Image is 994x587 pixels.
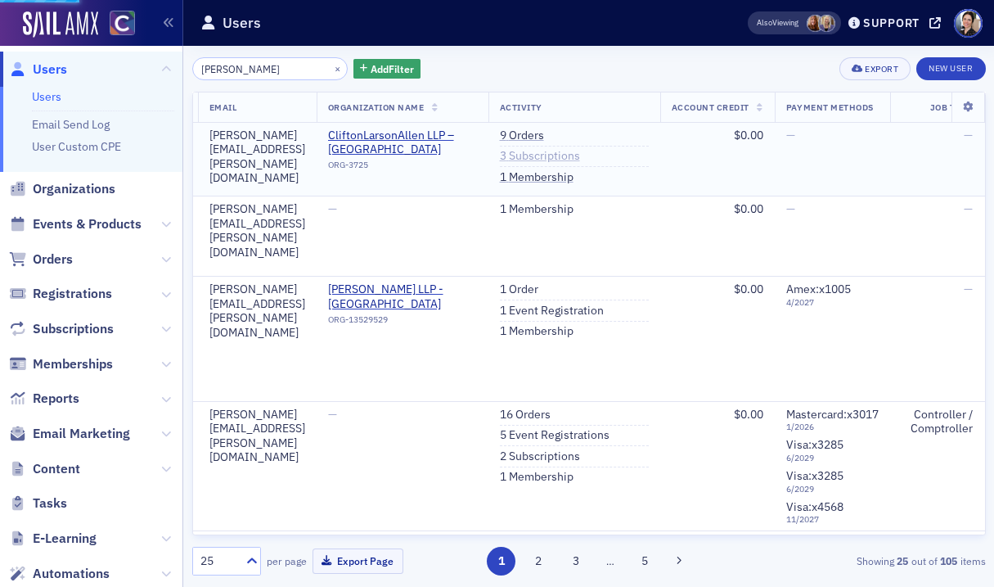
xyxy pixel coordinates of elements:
span: — [964,201,973,216]
h1: Users [223,13,261,33]
button: 1 [487,547,515,576]
a: [PERSON_NAME] LLP - [GEOGRAPHIC_DATA] [328,282,477,311]
span: Subscriptions [33,320,114,338]
span: — [964,128,973,142]
button: Export Page [313,549,403,574]
span: Reports [33,390,79,408]
span: Visa : x4568 [786,499,843,514]
div: [PERSON_NAME][EMAIL_ADDRESS][PERSON_NAME][DOMAIN_NAME] [209,408,305,465]
div: Showing out of items [732,553,985,568]
a: Automations [9,565,110,583]
strong: 105 [938,553,960,568]
label: per page [267,553,307,568]
span: Memberships [33,355,113,373]
span: — [786,201,795,216]
span: Registrations [33,285,112,303]
span: E-Learning [33,530,97,548]
span: $0.00 [734,407,763,422]
a: E-Learning [9,530,97,548]
a: 1 Membership [500,170,573,185]
a: New User [916,57,985,80]
button: 3 [561,547,590,576]
div: ORG-3725 [328,160,477,176]
a: Users [9,61,67,79]
a: Email Marketing [9,425,130,443]
span: — [964,282,973,296]
img: SailAMX [110,11,135,36]
span: Add Filter [371,61,414,76]
a: 1 Order [500,282,538,297]
span: Visa : x3285 [786,437,843,452]
span: — [328,407,337,422]
a: Subscriptions [9,320,114,338]
a: 16 Orders [500,408,551,422]
span: Account Credit [672,102,749,113]
span: — [328,201,337,216]
span: 4 / 2027 [786,297,879,308]
span: 1 / 2026 [786,422,879,432]
a: 1 Membership [500,470,573,485]
div: 25 [200,553,236,570]
button: 2 [524,547,553,576]
a: 9 Orders [500,129,544,143]
span: Payment Methods [786,102,874,113]
span: 11 / 2027 [786,514,879,525]
span: 6 / 2029 [786,453,879,463]
a: 1 Membership [500,324,573,339]
span: Grant Thornton LLP - Denver [328,282,477,311]
a: CliftonLarsonAllen LLP – [GEOGRAPHIC_DATA] [328,129,477,157]
button: × [331,61,345,75]
a: Content [9,460,80,478]
a: Orders [9,251,73,269]
a: Events & Products [9,215,142,233]
span: CliftonLarsonAllen LLP – Denver [328,129,477,157]
div: Also [757,17,772,28]
button: 5 [630,547,659,576]
div: Support [863,16,920,30]
a: 1 Membership [500,202,573,217]
strong: 25 [894,553,911,568]
span: Orders [33,251,73,269]
span: $0.00 [734,282,763,296]
a: Registrations [9,285,112,303]
span: Visa : x3285 [786,468,843,483]
div: Export [865,65,898,74]
a: View Homepage [98,11,135,38]
a: Email Send Log [32,117,110,132]
a: Tasks [9,494,67,512]
span: Automations [33,565,110,583]
span: Tasks [33,494,67,512]
span: Organization Name [328,102,425,113]
span: $0.00 [734,128,763,142]
a: 2 Subscriptions [500,449,580,464]
span: Email Marketing [33,425,130,443]
span: Viewing [757,17,798,29]
button: AddFilter [353,59,421,79]
span: … [599,553,622,568]
div: ORG-13529529 [328,314,477,331]
a: 3 Subscriptions [500,149,580,164]
a: Reports [9,390,79,408]
a: User Custom CPE [32,139,121,154]
a: Memberships [9,355,113,373]
span: Amex : x1005 [786,282,851,296]
span: Users [33,61,67,79]
a: 1 Event Registration [500,304,604,318]
span: Content [33,460,80,478]
input: Search… [192,57,349,80]
span: Alicia Gelinas [818,15,835,32]
a: Organizations [9,180,115,198]
span: Organizations [33,180,115,198]
div: [PERSON_NAME][EMAIL_ADDRESS][PERSON_NAME][DOMAIN_NAME] [209,282,305,340]
a: SailAMX [23,11,98,38]
div: [PERSON_NAME][EMAIL_ADDRESS][PERSON_NAME][DOMAIN_NAME] [209,129,305,186]
span: Profile [954,9,983,38]
span: 6 / 2029 [786,484,879,494]
span: Sheila Duggan [807,15,824,32]
div: [PERSON_NAME][EMAIL_ADDRESS][PERSON_NAME][DOMAIN_NAME] [209,202,305,260]
span: Activity [500,102,542,113]
button: Export [839,57,911,80]
span: $0.00 [734,201,763,216]
a: 5 Event Registrations [500,428,609,443]
span: Email [209,102,237,113]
